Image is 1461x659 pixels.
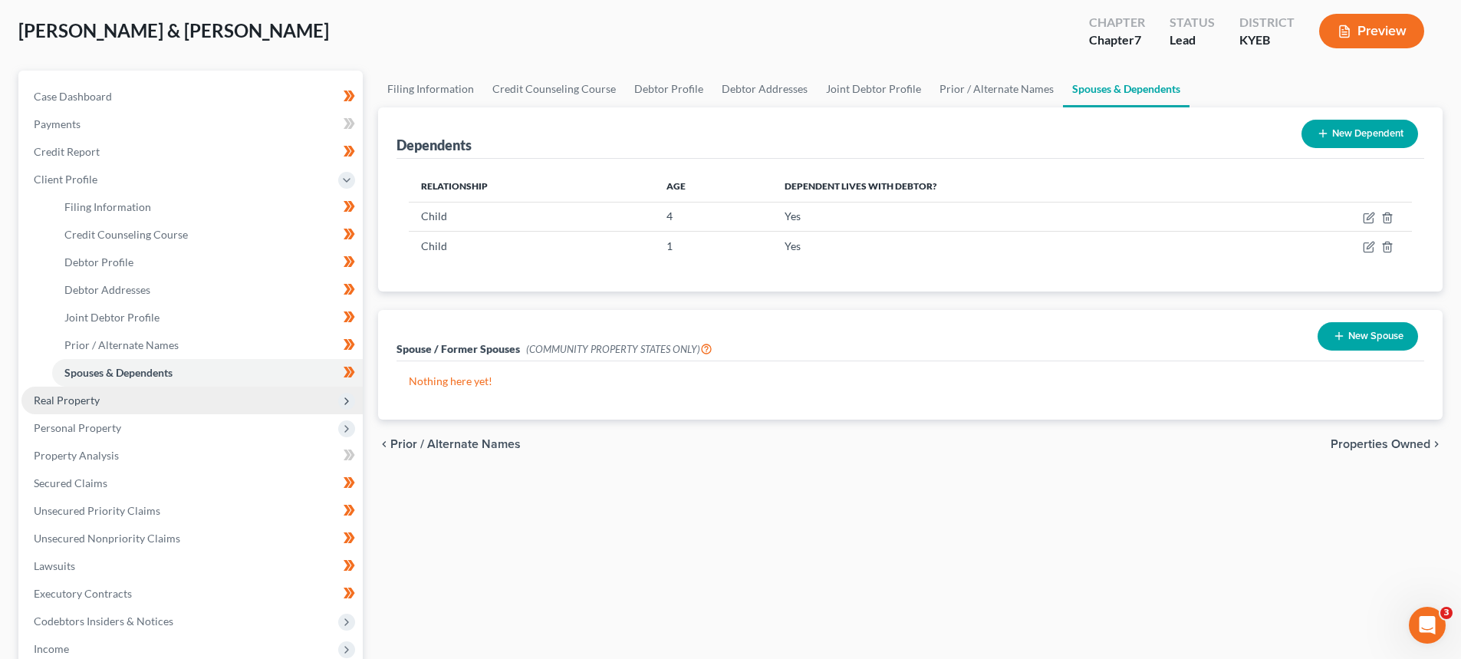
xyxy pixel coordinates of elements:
a: Joint Debtor Profile [52,304,363,331]
a: Filing Information [52,193,363,221]
a: Credit Counseling Course [483,71,625,107]
p: Nothing here yet! [409,374,1412,389]
a: Spouses & Dependents [52,359,363,387]
span: Unsecured Nonpriority Claims [34,532,180,545]
span: Spouse / Former Spouses [397,342,520,355]
div: Chapter [1089,31,1145,49]
td: Yes [772,232,1247,261]
span: Client Profile [34,173,97,186]
span: Codebtors Insiders & Notices [34,615,173,628]
th: Dependent lives with debtor? [772,171,1247,202]
td: Child [409,232,654,261]
i: chevron_left [378,438,390,450]
button: Properties Owned chevron_right [1331,438,1443,450]
span: Credit Report [34,145,100,158]
td: 1 [654,232,772,261]
a: Executory Contracts [21,580,363,608]
span: Prior / Alternate Names [390,438,521,450]
a: Debtor Addresses [52,276,363,304]
span: Spouses & Dependents [64,366,173,379]
span: Case Dashboard [34,90,112,103]
td: 4 [654,202,772,231]
div: KYEB [1239,31,1295,49]
iframe: Intercom live chat [1409,607,1446,644]
span: Filing Information [64,200,151,213]
button: chevron_left Prior / Alternate Names [378,438,521,450]
a: Spouses & Dependents [1063,71,1190,107]
span: Debtor Profile [64,255,133,269]
a: Lawsuits [21,552,363,580]
span: Income [34,642,69,655]
div: District [1239,14,1295,31]
span: Real Property [34,394,100,407]
a: Debtor Addresses [712,71,817,107]
div: Lead [1170,31,1215,49]
a: Filing Information [378,71,483,107]
span: 7 [1134,32,1141,47]
span: Prior / Alternate Names [64,338,179,351]
div: Dependents [397,136,472,154]
span: Debtor Addresses [64,283,150,296]
a: Prior / Alternate Names [930,71,1063,107]
a: Unsecured Nonpriority Claims [21,525,363,552]
span: Properties Owned [1331,438,1430,450]
span: (COMMUNITY PROPERTY STATES ONLY) [526,343,712,355]
a: Debtor Profile [625,71,712,107]
a: Case Dashboard [21,83,363,110]
span: Property Analysis [34,449,119,462]
a: Secured Claims [21,470,363,497]
a: Prior / Alternate Names [52,331,363,359]
a: Credit Counseling Course [52,221,363,249]
a: Unsecured Priority Claims [21,497,363,525]
button: New Spouse [1318,322,1418,351]
span: Payments [34,117,81,130]
span: Personal Property [34,421,121,434]
td: Child [409,202,654,231]
td: Yes [772,202,1247,231]
th: Age [654,171,772,202]
span: Credit Counseling Course [64,228,188,241]
span: Lawsuits [34,559,75,572]
a: Payments [21,110,363,138]
div: Chapter [1089,14,1145,31]
span: Unsecured Priority Claims [34,504,160,517]
span: Joint Debtor Profile [64,311,160,324]
a: Joint Debtor Profile [817,71,930,107]
button: New Dependent [1301,120,1418,148]
a: Credit Report [21,138,363,166]
div: Status [1170,14,1215,31]
span: [PERSON_NAME] & [PERSON_NAME] [18,19,329,41]
i: chevron_right [1430,438,1443,450]
span: Secured Claims [34,476,107,489]
a: Property Analysis [21,442,363,470]
span: Executory Contracts [34,587,132,600]
th: Relationship [409,171,654,202]
button: Preview [1319,14,1424,48]
a: Debtor Profile [52,249,363,276]
span: 3 [1440,607,1453,619]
